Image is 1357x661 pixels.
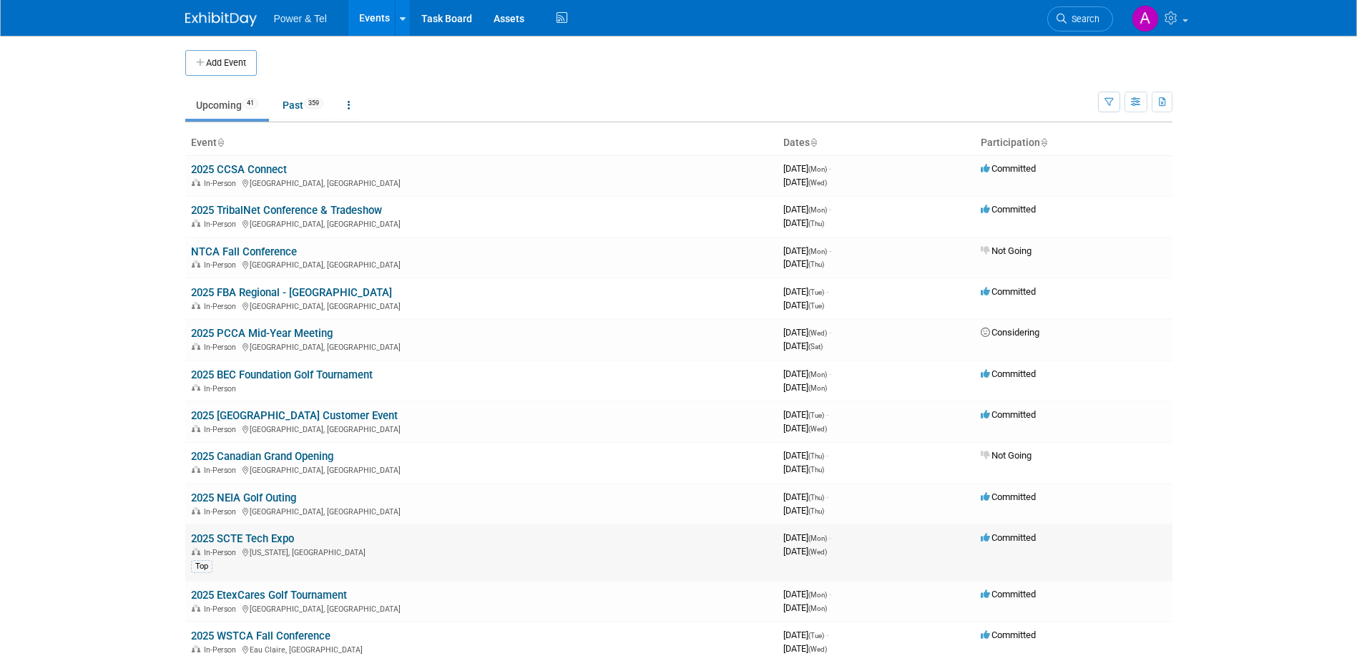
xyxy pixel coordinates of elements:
span: (Thu) [808,452,824,460]
span: Committed [981,491,1036,502]
span: In-Person [204,179,240,188]
div: [GEOGRAPHIC_DATA], [GEOGRAPHIC_DATA] [191,423,772,434]
span: Committed [981,286,1036,297]
span: (Mon) [808,248,827,255]
span: - [826,409,828,420]
th: Participation [975,131,1172,155]
th: Event [185,131,778,155]
span: (Thu) [808,220,824,227]
span: (Mon) [808,534,827,542]
span: (Wed) [808,425,827,433]
a: 2025 EtexCares Golf Tournament [191,589,347,602]
span: [DATE] [783,464,824,474]
div: [GEOGRAPHIC_DATA], [GEOGRAPHIC_DATA] [191,177,772,188]
span: [DATE] [783,505,824,516]
div: [GEOGRAPHIC_DATA], [GEOGRAPHIC_DATA] [191,300,772,311]
span: Committed [981,368,1036,379]
img: In-Person Event [192,466,200,473]
span: - [829,245,831,256]
a: 2025 PCCA Mid-Year Meeting [191,327,333,340]
span: [DATE] [783,300,824,310]
span: In-Person [204,220,240,229]
span: [DATE] [783,491,828,502]
span: - [829,163,831,174]
span: [DATE] [783,177,827,187]
span: In-Person [204,604,240,614]
span: [DATE] [783,532,831,543]
img: In-Person Event [192,343,200,350]
span: (Wed) [808,179,827,187]
span: Power & Tel [274,13,327,24]
span: [DATE] [783,368,831,379]
span: - [826,450,828,461]
img: In-Person Event [192,179,200,186]
a: 2025 NEIA Golf Outing [191,491,296,504]
span: In-Person [204,425,240,434]
span: (Tue) [808,288,824,296]
th: Dates [778,131,975,155]
a: Past359 [272,92,334,119]
a: 2025 BEC Foundation Golf Tournament [191,368,373,381]
span: [DATE] [783,245,831,256]
span: (Wed) [808,645,827,653]
img: In-Person Event [192,507,200,514]
img: Alina Dorion [1132,5,1159,32]
div: [GEOGRAPHIC_DATA], [GEOGRAPHIC_DATA] [191,464,772,475]
div: [GEOGRAPHIC_DATA], [GEOGRAPHIC_DATA] [191,217,772,229]
img: In-Person Event [192,604,200,612]
img: In-Person Event [192,260,200,268]
span: [DATE] [783,409,828,420]
img: In-Person Event [192,302,200,309]
a: 2025 Canadian Grand Opening [191,450,333,463]
span: (Thu) [808,494,824,501]
span: [DATE] [783,258,824,269]
span: [DATE] [783,341,823,351]
div: [US_STATE], [GEOGRAPHIC_DATA] [191,546,772,557]
span: (Sat) [808,343,823,351]
span: [DATE] [783,204,831,215]
a: Upcoming41 [185,92,269,119]
a: 2025 TribalNet Conference & Tradeshow [191,204,382,217]
span: - [826,286,828,297]
span: - [829,532,831,543]
span: Not Going [981,450,1032,461]
a: 2025 WSTCA Fall Conference [191,630,330,642]
div: [GEOGRAPHIC_DATA], [GEOGRAPHIC_DATA] [191,602,772,614]
span: [DATE] [783,643,827,654]
span: - [826,491,828,502]
span: In-Person [204,507,240,516]
div: [GEOGRAPHIC_DATA], [GEOGRAPHIC_DATA] [191,505,772,516]
span: In-Person [204,548,240,557]
a: Sort by Event Name [217,137,224,148]
span: - [829,327,831,338]
div: Eau Claire, [GEOGRAPHIC_DATA] [191,643,772,655]
span: (Tue) [808,632,824,640]
img: ExhibitDay [185,12,257,26]
div: Top [191,560,212,573]
span: (Thu) [808,260,824,268]
span: Committed [981,630,1036,640]
span: [DATE] [783,382,827,393]
span: [DATE] [783,327,831,338]
span: (Mon) [808,604,827,612]
a: Sort by Start Date [810,137,817,148]
span: 41 [243,98,258,109]
span: Committed [981,532,1036,543]
img: In-Person Event [192,425,200,432]
span: - [829,589,831,599]
span: In-Person [204,466,240,475]
a: 2025 FBA Regional - [GEOGRAPHIC_DATA] [191,286,392,299]
a: 2025 CCSA Connect [191,163,287,176]
span: [DATE] [783,546,827,557]
img: In-Person Event [192,548,200,555]
div: [GEOGRAPHIC_DATA], [GEOGRAPHIC_DATA] [191,258,772,270]
img: In-Person Event [192,384,200,391]
span: Not Going [981,245,1032,256]
span: (Mon) [808,591,827,599]
span: Committed [981,163,1036,174]
span: Committed [981,589,1036,599]
span: [DATE] [783,630,828,640]
span: (Wed) [808,548,827,556]
span: (Mon) [808,165,827,173]
a: 2025 SCTE Tech Expo [191,532,294,545]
